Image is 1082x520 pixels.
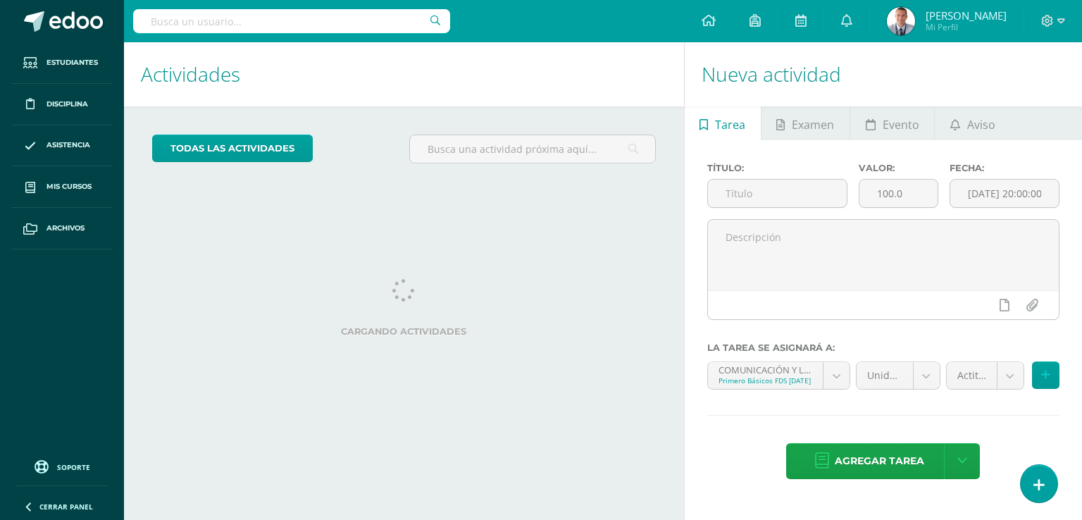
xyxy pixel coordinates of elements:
label: Valor: [859,163,938,173]
span: Archivos [46,223,85,234]
label: Título: [707,163,847,173]
span: Tarea [715,108,745,142]
a: Soporte [17,457,107,476]
span: Disciplina [46,99,88,110]
a: Tarea [685,106,761,140]
a: Actitudinal (10.0%) [947,362,1024,389]
input: Busca un usuario... [133,9,450,33]
a: COMUNICACIÓN Y LENGUAJE, IDIOMA EXTRANJERO 'A'Primero Básicos FDS [DATE] [708,362,850,389]
span: Asistencia [46,140,90,151]
h1: Nueva actividad [702,42,1065,106]
a: Estudiantes [11,42,113,84]
span: Actitudinal (10.0%) [957,362,986,389]
a: Unidad 4 [857,362,939,389]
a: Asistencia [11,125,113,167]
a: todas las Actividades [152,135,313,162]
label: Fecha: [950,163,1059,173]
span: Estudiantes [46,57,98,68]
label: La tarea se asignará a: [707,342,1059,353]
span: Mi Perfil [926,21,1007,33]
a: Disciplina [11,84,113,125]
span: Cerrar panel [39,502,93,512]
input: Fecha de entrega [950,180,1059,207]
a: Mis cursos [11,166,113,208]
span: Evento [883,108,919,142]
input: Título [708,180,847,207]
a: Archivos [11,208,113,249]
span: Aviso [967,108,995,142]
a: Aviso [935,106,1010,140]
img: e1ec876ff5460905ee238669eab8d537.png [887,7,915,35]
a: Evento [850,106,934,140]
span: Soporte [57,462,90,472]
div: COMUNICACIÓN Y LENGUAJE, IDIOMA EXTRANJERO 'A' [719,362,813,376]
span: Examen [792,108,834,142]
a: Examen [761,106,850,140]
span: [PERSON_NAME] [926,8,1007,23]
span: Mis cursos [46,181,92,192]
span: Unidad 4 [867,362,902,389]
div: Primero Básicos FDS [DATE] [719,376,813,385]
input: Busca una actividad próxima aquí... [410,135,654,163]
input: Puntos máximos [859,180,938,207]
span: Agregar tarea [835,444,924,478]
label: Cargando actividades [152,326,656,337]
h1: Actividades [141,42,667,106]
